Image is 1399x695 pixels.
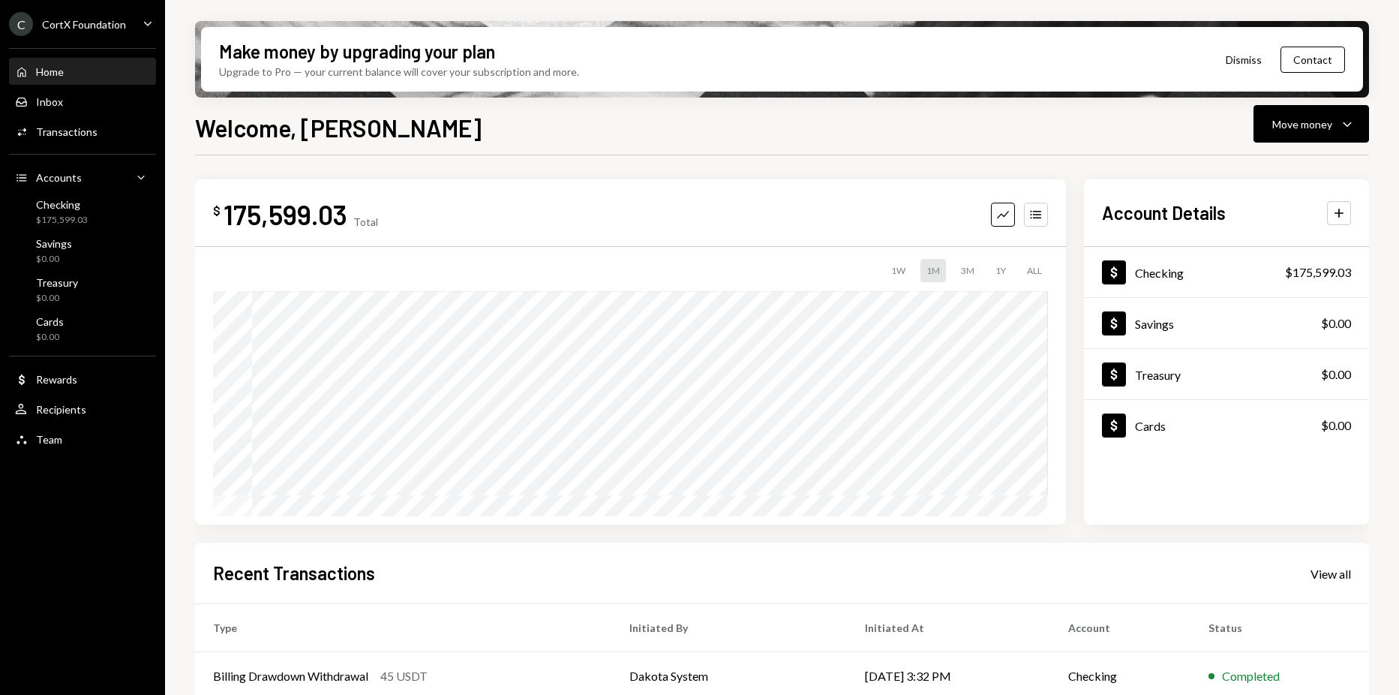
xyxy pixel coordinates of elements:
a: Cards$0.00 [1084,400,1369,450]
div: 1Y [989,259,1012,282]
div: Completed [1222,667,1280,685]
a: Recipients [9,396,156,423]
div: Home [36,65,64,78]
div: Cards [1135,419,1166,433]
a: Savings$0.00 [9,233,156,269]
div: 1W [885,259,911,282]
button: Move money [1253,105,1369,143]
div: Total [353,215,378,228]
a: Checking$175,599.03 [1084,247,1369,297]
a: View all [1310,565,1351,582]
div: $0.00 [1321,314,1351,332]
div: Rewards [36,373,77,386]
div: Accounts [36,171,82,184]
th: Status [1190,604,1369,652]
a: Accounts [9,164,156,191]
div: Billing Drawdown Withdrawal [213,667,368,685]
div: 45 USDT [380,667,428,685]
div: Upgrade to Pro — your current balance will cover your subscription and more. [219,64,579,80]
div: Move money [1272,116,1332,132]
div: $0.00 [1321,366,1351,384]
div: $0.00 [36,331,64,344]
div: 175,599.03 [224,197,347,231]
div: ALL [1021,259,1048,282]
button: Contact [1280,47,1345,73]
a: Home [9,58,156,85]
a: Treasury$0.00 [9,272,156,308]
a: Cards$0.00 [9,311,156,347]
div: 1M [920,259,946,282]
div: Team [36,433,62,446]
div: $0.00 [36,253,72,266]
th: Type [195,604,611,652]
div: Transactions [36,125,98,138]
div: C [9,12,33,36]
th: Initiated By [611,604,847,652]
div: Treasury [1135,368,1181,382]
h1: Welcome, [PERSON_NAME] [195,113,482,143]
div: $0.00 [1321,417,1351,435]
button: Dismiss [1207,42,1280,77]
div: $0.00 [36,292,78,305]
th: Initiated At [847,604,1050,652]
div: Treasury [36,276,78,289]
a: Savings$0.00 [1084,298,1369,348]
h2: Account Details [1102,200,1226,225]
a: Treasury$0.00 [1084,349,1369,399]
div: Cards [36,315,64,328]
th: Account [1050,604,1191,652]
div: CortX Foundation [42,18,126,31]
div: Savings [36,237,72,250]
a: Rewards [9,366,156,393]
div: Checking [36,198,88,211]
div: Inbox [36,95,63,108]
div: View all [1310,567,1351,582]
div: $175,599.03 [36,214,88,227]
div: $175,599.03 [1285,263,1351,281]
a: Transactions [9,118,156,145]
div: Checking [1135,266,1184,280]
a: Inbox [9,88,156,115]
div: $ [213,203,221,218]
a: Checking$175,599.03 [9,194,156,230]
div: Make money by upgrading your plan [219,39,495,64]
h2: Recent Transactions [213,561,375,585]
a: Team [9,426,156,453]
div: Recipients [36,403,86,416]
div: Savings [1135,317,1174,331]
div: 3M [955,259,980,282]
